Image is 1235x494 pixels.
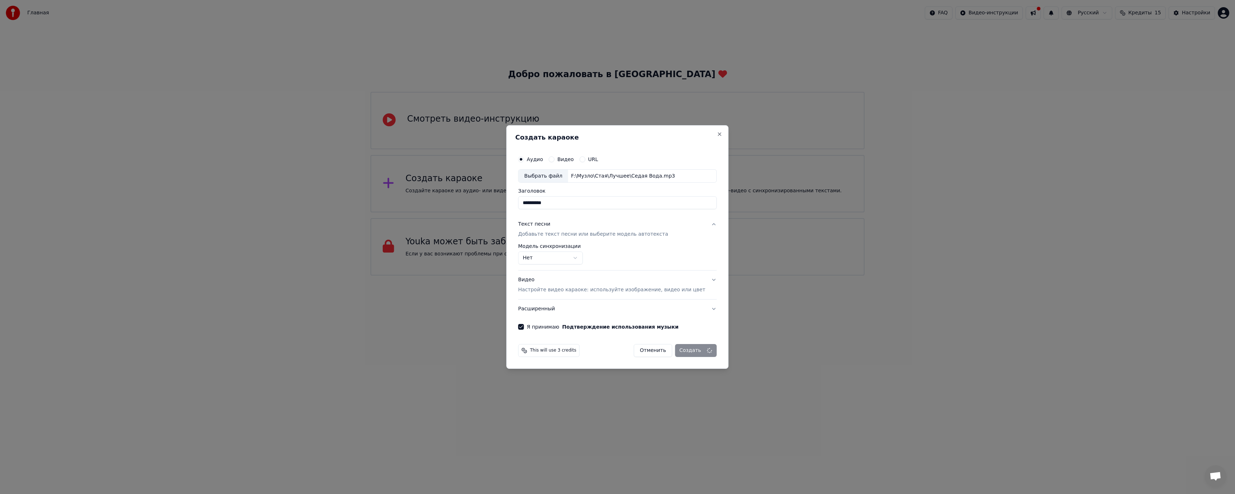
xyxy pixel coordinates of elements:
[518,189,717,194] label: Заголовок
[518,277,705,294] div: Видео
[518,170,568,183] div: Выбрать файл
[515,134,719,141] h2: Создать караоке
[527,157,543,162] label: Аудио
[588,157,598,162] label: URL
[518,244,717,270] div: Текст песниДобавьте текст песни или выберите модель автотекста
[518,221,550,228] div: Текст песни
[530,348,576,353] span: This will use 3 credits
[518,231,668,238] p: Добавьте текст песни или выберите модель автотекста
[518,271,717,300] button: ВидеоНастройте видео караоке: используйте изображение, видео или цвет
[518,300,717,318] button: Расширенный
[562,324,679,329] button: Я принимаю
[518,286,705,293] p: Настройте видео караоке: используйте изображение, видео или цвет
[568,173,678,180] div: F:\Музло\Стая\Лучшее\Седая Вода.mp3
[518,244,583,249] label: Модель синхронизации
[557,157,574,162] label: Видео
[527,324,679,329] label: Я принимаю
[518,215,717,244] button: Текст песниДобавьте текст песни или выберите модель автотекста
[634,344,672,357] button: Отменить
